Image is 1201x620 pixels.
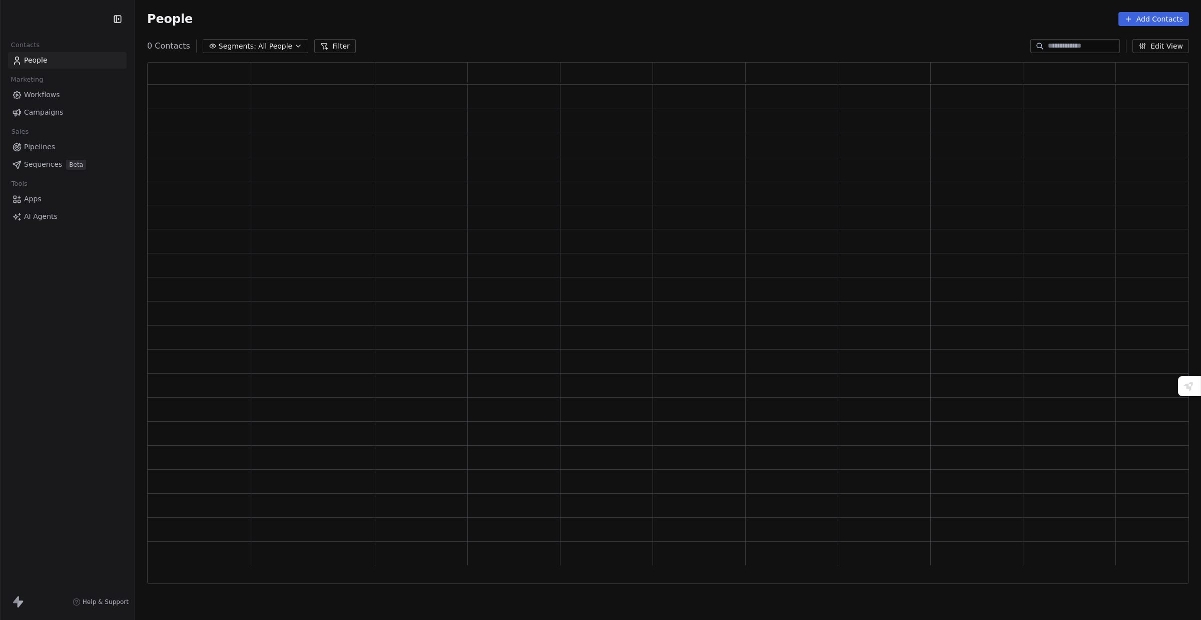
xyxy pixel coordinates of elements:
[24,159,62,170] span: Sequences
[1118,12,1189,26] button: Add Contacts
[24,55,48,66] span: People
[258,41,292,52] span: All People
[8,156,127,173] a: SequencesBeta
[8,191,127,207] a: Apps
[219,41,256,52] span: Segments:
[7,176,32,191] span: Tools
[8,52,127,69] a: People
[24,90,60,100] span: Workflows
[147,40,190,52] span: 0 Contacts
[24,107,63,118] span: Campaigns
[314,39,356,53] button: Filter
[24,142,55,152] span: Pipelines
[8,87,127,103] a: Workflows
[8,208,127,225] a: AI Agents
[83,598,129,606] span: Help & Support
[7,72,48,87] span: Marketing
[7,124,33,139] span: Sales
[7,38,44,53] span: Contacts
[8,104,127,121] a: Campaigns
[24,211,58,222] span: AI Agents
[1132,39,1189,53] button: Edit View
[8,139,127,155] a: Pipelines
[73,598,129,606] a: Help & Support
[66,160,86,170] span: Beta
[147,12,193,27] span: People
[24,194,42,204] span: Apps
